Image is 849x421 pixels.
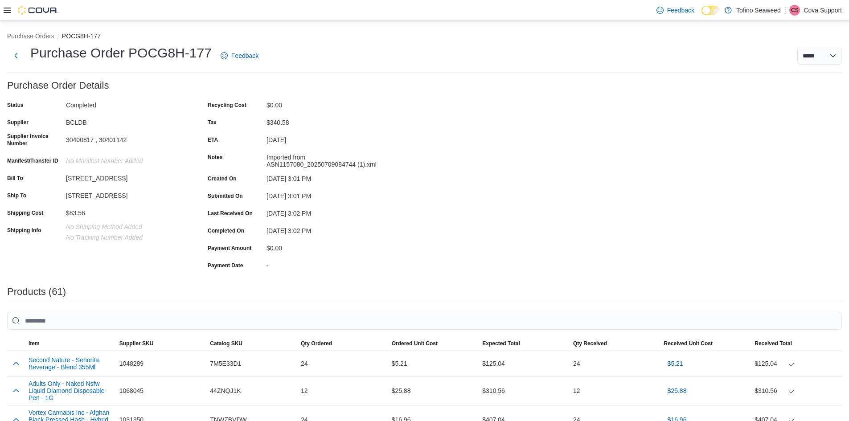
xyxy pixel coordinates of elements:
[301,340,332,347] span: Qty Ordered
[29,340,40,347] span: Item
[267,206,386,217] div: [DATE] 3:02 PM
[297,336,388,351] button: Qty Ordered
[388,336,479,351] button: Ordered Unit Cost
[66,188,185,199] div: [STREET_ADDRESS]
[789,5,800,16] div: Cova Support
[7,157,58,164] label: Manifest/Transfer ID
[7,227,41,234] label: Shipping Info
[208,136,218,143] label: ETA
[751,336,842,351] button: Received Total
[66,98,185,109] div: Completed
[736,5,781,16] p: Tofino Seaweed
[119,358,144,369] span: 1048289
[664,340,713,347] span: Received Unit Cost
[66,206,185,217] div: $83.56
[297,355,388,372] div: 24
[392,340,438,347] span: Ordered Unit Cost
[231,51,258,60] span: Feedback
[62,33,101,40] button: POCG8H-177
[7,133,62,147] label: Supplier Invoice Number
[116,336,207,351] button: Supplier SKU
[29,356,112,371] button: Second Nature - Senorita Beverage - Blend 355Ml
[210,385,241,396] span: 44ZNQJ1K
[664,355,687,372] button: $5.21
[210,340,242,347] span: Catalog SKU
[7,102,24,109] label: Status
[388,355,479,372] div: $5.21
[66,234,185,241] p: No Tracking Number added
[208,102,246,109] label: Recycling Cost
[7,286,66,297] h3: Products (61)
[208,192,243,200] label: Submitted On
[7,192,26,199] label: Ship To
[755,340,792,347] span: Received Total
[66,223,185,230] p: No Shipping Method added
[7,32,842,42] nav: An example of EuiBreadcrumbs
[570,355,660,372] div: 24
[755,385,838,396] div: $310.56
[267,241,386,252] div: $0.00
[660,336,751,351] button: Received Unit Cost
[267,258,386,269] div: -
[29,380,112,401] button: Adults Only - Naked Nsfw Liquid Diamond Disposable Pen - 1G
[267,115,386,126] div: $340.58
[267,98,386,109] div: $0.00
[208,245,251,252] label: Payment Amount
[267,189,386,200] div: [DATE] 3:01 PM
[7,47,25,65] button: Next
[667,6,694,15] span: Feedback
[668,386,687,395] span: $25.88
[388,382,479,400] div: $25.88
[208,175,237,182] label: Created On
[570,336,660,351] button: Qty Received
[210,358,241,369] span: 7M5E33D1
[217,47,262,65] a: Feedback
[66,171,185,182] div: [STREET_ADDRESS]
[755,358,838,369] div: $125.04
[784,5,786,16] p: |
[7,175,23,182] label: Bill To
[267,150,386,168] div: Imported from ASN1157080_20250709084744 (1).xml
[66,115,185,126] div: BCLDB
[206,336,297,351] button: Catalog SKU
[208,210,253,217] label: Last Received On
[479,382,570,400] div: $310.56
[267,224,386,234] div: [DATE] 3:02 PM
[66,133,185,143] div: 30400817 , 30401142
[479,336,570,351] button: Expected Total
[668,359,683,368] span: $5.21
[297,382,388,400] div: 12
[208,262,243,269] label: Payment Date
[573,340,607,347] span: Qty Received
[119,340,154,347] span: Supplier SKU
[804,5,842,16] p: Cova Support
[791,5,799,16] span: CS
[66,154,185,164] div: No Manifest Number added
[208,119,217,126] label: Tax
[7,80,109,91] h3: Purchase Order Details
[30,44,212,62] h1: Purchase Order POCG8H-177
[653,1,698,19] a: Feedback
[18,6,58,15] img: Cova
[267,172,386,182] div: [DATE] 3:01 PM
[479,355,570,372] div: $125.04
[570,382,660,400] div: 12
[25,336,116,351] button: Item
[664,382,690,400] button: $25.88
[7,119,29,126] label: Supplier
[208,154,222,161] label: Notes
[7,33,54,40] button: Purchase Orders
[267,133,386,143] div: [DATE]
[482,340,520,347] span: Expected Total
[7,209,43,217] label: Shipping Cost
[208,227,244,234] label: Completed On
[119,385,144,396] span: 1068045
[701,6,720,15] input: Dark Mode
